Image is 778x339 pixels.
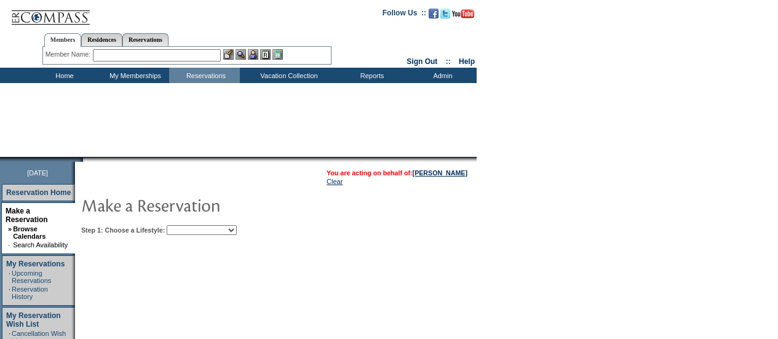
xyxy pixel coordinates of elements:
a: Upcoming Reservations [12,269,51,284]
img: b_calculator.gif [272,49,283,60]
b: Step 1: Choose a Lifestyle: [81,226,165,234]
img: pgTtlMakeReservation.gif [81,193,327,217]
a: My Reservations [6,260,65,268]
td: Home [28,68,98,83]
td: · [8,241,12,249]
a: Search Availability [13,241,68,249]
a: My Reservation Wish List [6,311,61,329]
a: Members [44,33,82,47]
img: Follow us on Twitter [440,9,450,18]
img: b_edit.gif [223,49,234,60]
img: Become our fan on Facebook [429,9,439,18]
td: Reservations [169,68,240,83]
a: Subscribe to our YouTube Channel [452,12,474,20]
a: Help [459,57,475,66]
a: [PERSON_NAME] [413,169,467,177]
a: Clear [327,178,343,185]
a: Reservation Home [6,188,71,197]
a: Sign Out [407,57,437,66]
img: promoShadowLeftCorner.gif [79,157,83,162]
a: Reservation History [12,285,48,300]
img: Subscribe to our YouTube Channel [452,9,474,18]
a: Become our fan on Facebook [429,12,439,20]
img: blank.gif [83,157,84,162]
a: Reservations [122,33,169,46]
a: Make a Reservation [6,207,48,224]
div: Member Name: [46,49,93,60]
span: You are acting on behalf of: [327,169,467,177]
a: Follow us on Twitter [440,12,450,20]
td: · [9,269,10,284]
td: Admin [406,68,477,83]
td: · [9,285,10,300]
b: » [8,225,12,233]
td: Vacation Collection [240,68,335,83]
td: Reports [335,68,406,83]
span: :: [446,57,451,66]
a: Residences [81,33,122,46]
img: View [236,49,246,60]
a: Browse Calendars [13,225,46,240]
td: Follow Us :: [383,7,426,22]
span: [DATE] [27,169,48,177]
td: My Memberships [98,68,169,83]
img: Reservations [260,49,271,60]
img: Impersonate [248,49,258,60]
